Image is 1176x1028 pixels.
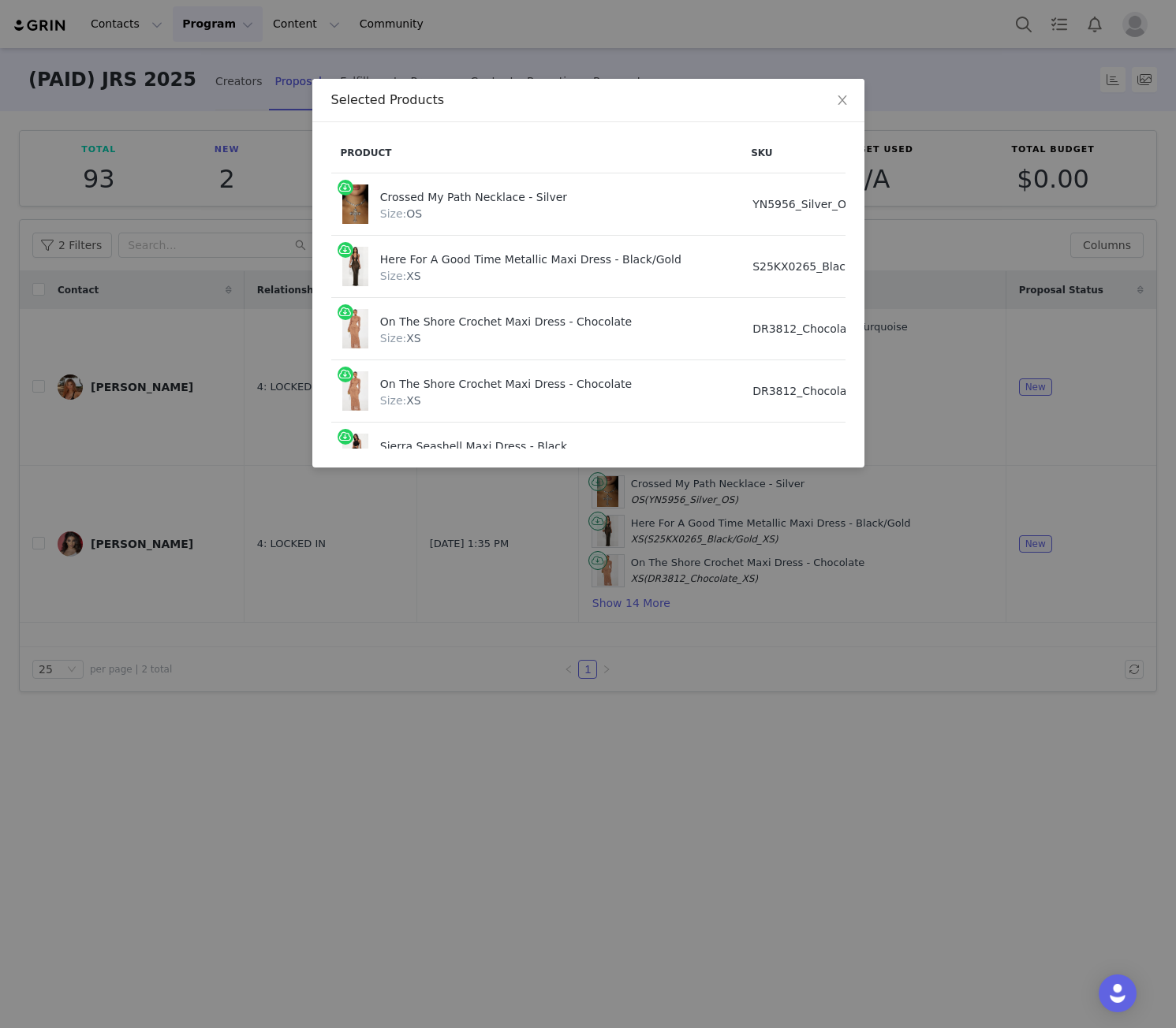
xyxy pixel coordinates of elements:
td: DR3812_Chocolate_XS [741,298,912,360]
img: 05-12-25_S2_3_DR3812_Chocolate_CXB_RL_14-53-42_30631_PXF.jpg [342,371,368,411]
span: Size: [380,270,406,282]
img: 05-12-25_S2_3_DR3812_Chocolate_CXB_RL_14-53-42_30631_PXF.jpg [342,309,368,348]
div: Selected Products [331,91,846,109]
span: OS [380,207,422,220]
div: Here For A Good Time Metallic Maxi Dress - Black/Gold [380,247,696,268]
img: 09-13-22Studio6_KJ_11-34-07_36_YN5956_Silver_0147_EH.jpg [342,184,368,224]
td: DR3812_Chocolate_XS [741,360,912,423]
th: Product [331,133,742,173]
div: Open Intercom Messenger [1099,974,1137,1012]
td: YN5956_Silver_OS [741,173,912,236]
div: On The Shore Crochet Maxi Dress - Chocolate [380,309,696,330]
th: SKU [741,133,912,173]
span: Size: [380,394,406,407]
span: XS [380,394,421,407]
img: 05-08-25_S8_6_KJGD5012506_Black_JG_AC_09-38-30_91036_CM-Adia_ES_ES_ES.jpg [342,434,368,473]
span: Size: [380,207,406,220]
img: 05-07-25_S6_48_S25KX0265_BlackGold_RK_SS_14-13-18_79011_CM-Amira_ES_ES.jpg [342,247,368,286]
div: Crossed My Path Necklace - Silver [380,184,696,206]
i: icon: close [836,94,849,106]
td: S25KX0265_Black/Gold_XS [741,236,912,298]
span: XS [380,270,421,282]
div: On The Shore Crochet Maxi Dress - Chocolate [380,371,696,393]
span: Size: [380,332,406,345]
div: Sierra Seashell Maxi Dress - Black [380,434,696,455]
td: KJGD5012506_Black_XS [741,423,912,485]
button: Close [820,79,864,123]
span: XS [380,332,421,345]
